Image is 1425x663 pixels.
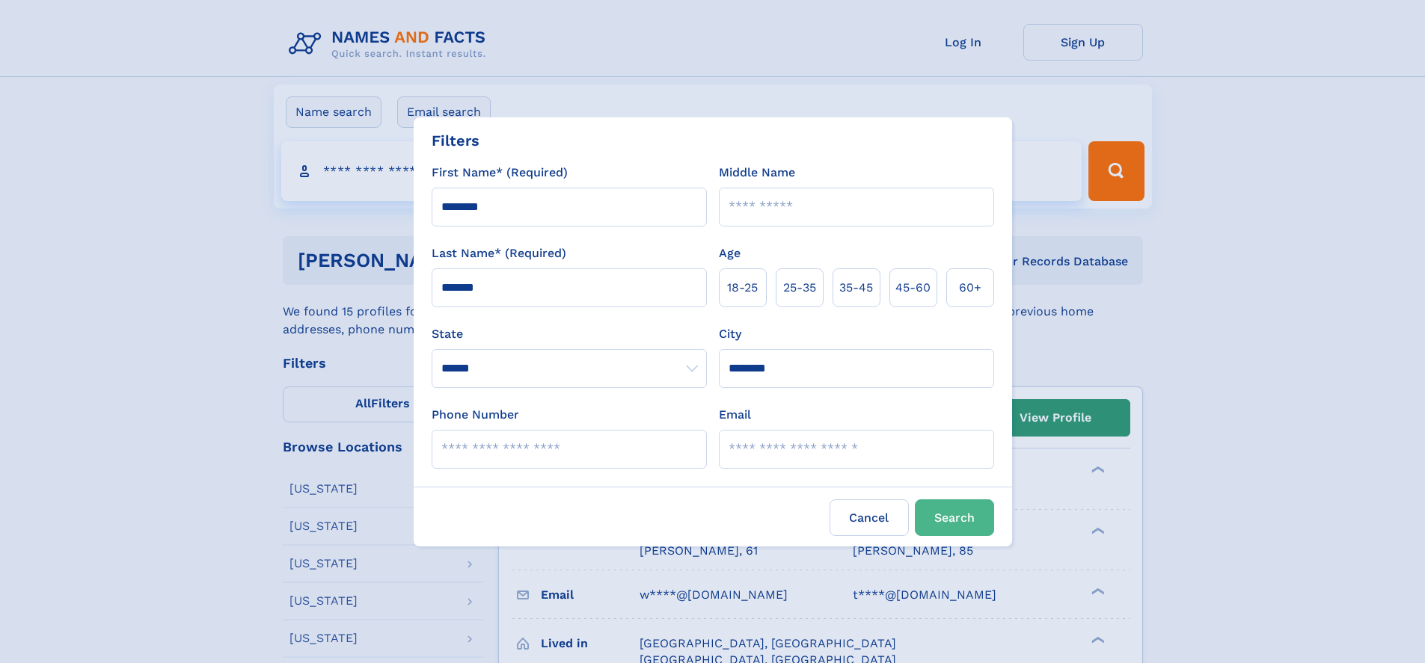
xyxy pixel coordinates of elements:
label: Middle Name [719,164,795,182]
label: First Name* (Required) [432,164,568,182]
label: City [719,325,741,343]
label: Last Name* (Required) [432,244,566,262]
span: 45‑60 [895,279,931,297]
label: Email [719,406,751,424]
span: 18‑25 [727,279,758,297]
label: Phone Number [432,406,519,424]
span: 35‑45 [839,279,873,297]
label: State [432,325,707,343]
label: Cancel [830,499,909,536]
label: Age [719,244,741,262]
button: Search [915,499,994,536]
span: 25‑35 [783,279,816,297]
span: 60+ [959,279,981,297]
div: Filters [432,129,479,152]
